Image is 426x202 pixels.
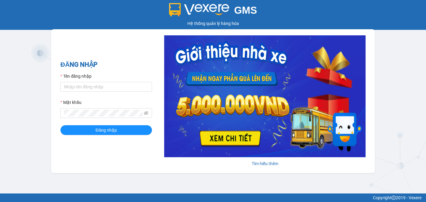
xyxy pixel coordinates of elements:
[144,111,148,115] span: eye-invisible
[60,125,152,135] button: Đăng nhập
[164,160,366,167] div: Tìm hiểu thêm
[2,20,424,27] div: Hệ thống quản lý hàng hóa
[392,196,396,200] span: copyright
[60,73,92,80] label: Tên đăng nhập
[64,110,143,116] input: Mật khẩu
[60,99,81,106] label: Mật khẩu
[169,9,257,14] a: GMS
[96,127,117,133] span: Đăng nhập
[164,35,366,157] img: banner-0
[5,194,421,201] div: Copyright 2019 - Vexere
[234,5,257,16] span: GMS
[169,3,229,16] img: logo 2
[60,60,152,70] h2: ĐĂNG NHẬP
[60,82,152,92] input: Tên đăng nhập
